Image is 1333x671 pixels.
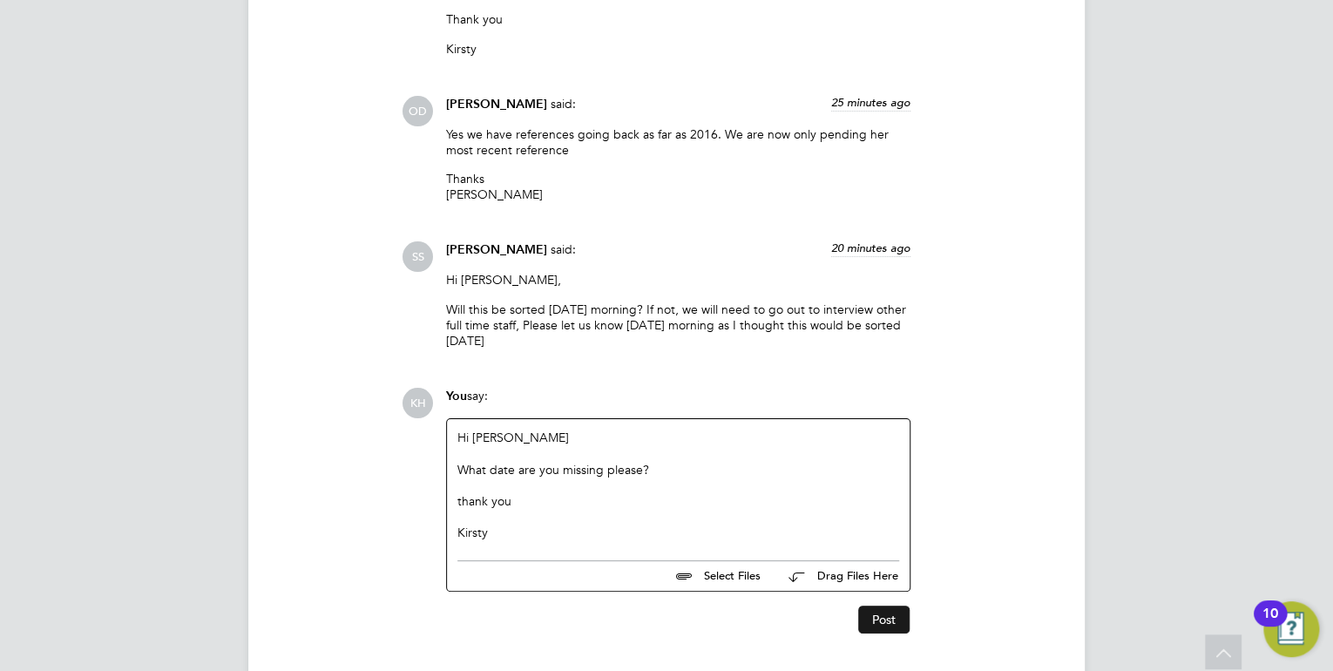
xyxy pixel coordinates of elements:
[446,389,467,403] span: You
[403,96,433,126] span: OD
[446,11,910,27] p: Thank you
[446,97,547,112] span: [PERSON_NAME]
[858,606,910,634] button: Post
[446,242,547,257] span: [PERSON_NAME]
[457,462,899,478] div: What date are you missing please?
[446,41,910,57] p: Kirsty
[457,493,899,509] div: thank you
[457,525,899,540] div: Kirsty
[1262,613,1278,636] div: 10
[457,430,899,540] div: Hi [PERSON_NAME]
[446,302,910,349] p: Will this be sorted [DATE] morning? If not, we will need to go out to interview other full time s...
[831,95,910,110] span: 25 minutes ago
[775,559,899,595] button: Drag Files Here
[831,241,910,255] span: 20 minutes ago
[446,388,910,418] div: say:
[446,126,910,158] p: Yes we have references going back as far as 2016. We are now only pending her most recent reference
[446,171,910,202] p: Thanks [PERSON_NAME]
[1263,601,1319,657] button: Open Resource Center, 10 new notifications
[446,272,910,288] p: Hi [PERSON_NAME],
[551,241,576,257] span: said:
[403,388,433,418] span: KH
[403,241,433,272] span: SS
[551,96,576,112] span: said:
